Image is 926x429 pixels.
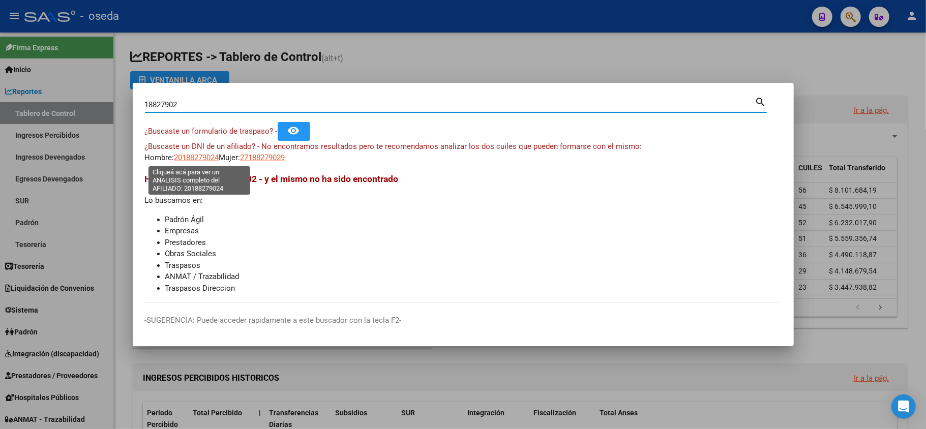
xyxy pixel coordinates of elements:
span: ¿Buscaste un formulario de traspaso? - [145,127,278,136]
div: Lo buscamos en: [145,172,782,294]
li: Traspasos [165,260,782,271]
li: Obras Sociales [165,248,782,260]
li: Padrón Ágil [165,214,782,226]
div: Open Intercom Messenger [891,394,916,419]
li: Empresas [165,225,782,237]
li: Prestadores [165,237,782,249]
li: ANMAT / Trazabilidad [165,271,782,283]
mat-icon: remove_red_eye [288,125,300,137]
span: Hemos buscado - 18827902 - y el mismo no ha sido encontrado [145,174,399,184]
div: Hombre: Mujer: [145,141,782,164]
span: 27188279029 [241,153,285,162]
li: Traspasos Direccion [165,283,782,294]
p: -SUGERENCIA: Puede acceder rapidamente a este buscador con la tecla F2- [145,315,782,326]
span: ¿Buscaste un DNI de un afiliado? - No encontramos resultados pero te recomendamos analizar los do... [145,142,642,151]
mat-icon: search [755,95,767,107]
span: 20188279024 [174,153,219,162]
